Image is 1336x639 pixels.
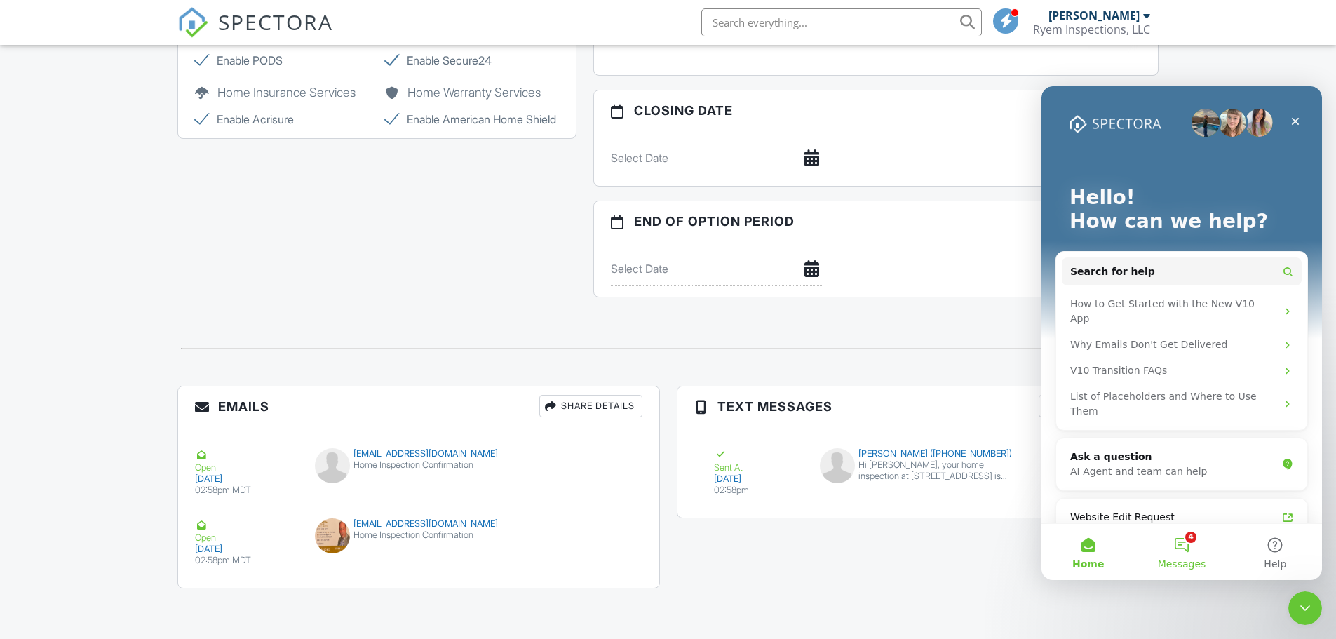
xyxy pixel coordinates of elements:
[195,473,299,485] div: [DATE]
[195,544,299,555] div: [DATE]
[1033,22,1150,36] div: Ryem Inspections, LLC
[315,448,350,483] img: default-user-f0147aede5fd5fa78ca7ade42f37bd4542148d508eef1c3d3ea960f66861d68b.jpg
[195,518,299,544] div: Open
[1048,8,1140,22] div: [PERSON_NAME]
[611,141,822,175] input: Select Date
[315,459,522,471] div: Home Inspection Confirmation
[195,86,369,100] h5: Home Insurance Services
[634,212,795,231] span: End of Option Period
[714,448,804,473] div: Sent At
[820,448,1016,459] div: [PERSON_NAME] ([PHONE_NUMBER])
[195,485,299,496] div: 02:58pm MDT
[611,252,822,286] input: Select Date
[385,86,559,100] h5: Home Warranty Services
[1039,395,1142,417] div: Share Details
[177,19,333,48] a: SPECTORA
[178,437,659,507] a: Open [DATE] 02:58pm MDT [EMAIL_ADDRESS][DOMAIN_NAME] Home Inspection Confirmation
[195,448,299,473] div: Open
[315,448,522,459] div: [EMAIL_ADDRESS][DOMAIN_NAME]
[1288,591,1322,625] iframe: Intercom live chat
[195,111,369,128] label: Enable Acrisure
[315,530,522,541] div: Home Inspection Confirmation
[820,448,855,483] img: default-user-f0147aede5fd5fa78ca7ade42f37bd4542148d508eef1c3d3ea960f66861d68b.jpg
[714,485,804,496] div: 02:58pm
[178,507,659,577] a: Open [DATE] 02:58pm MDT [EMAIL_ADDRESS][DOMAIN_NAME] Home Inspection Confirmation
[677,386,1159,426] h3: Text Messages
[195,555,299,566] div: 02:58pm MDT
[178,386,659,426] h3: Emails
[634,101,733,120] span: Closing date
[177,7,208,38] img: The Best Home Inspection Software - Spectora
[385,111,559,128] label: Enable American Home Shield
[195,52,369,69] label: Enable PODS
[539,395,642,417] div: Share Details
[315,518,522,530] div: [EMAIL_ADDRESS][DOMAIN_NAME]
[858,459,1016,482] div: Hi [PERSON_NAME], your home inspection at [STREET_ADDRESS] is scheduled for [DATE] 10:00 am. I lo...
[218,7,333,36] span: SPECTORA
[714,473,804,485] div: [DATE]
[385,52,559,69] label: Enable Secure24
[694,437,1142,507] a: Sent At [DATE] 02:58pm [PERSON_NAME] ([PHONE_NUMBER]) Hi [PERSON_NAME], your home inspection at [...
[1041,86,1322,580] iframe: Intercom live chat
[701,8,982,36] input: Search everything...
[315,518,350,553] img: data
